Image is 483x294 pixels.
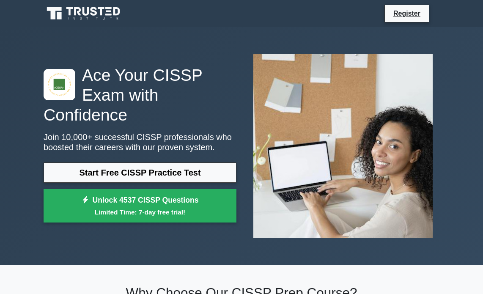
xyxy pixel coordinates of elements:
[44,189,236,223] a: Unlock 4537 CISSP QuestionsLimited Time: 7-day free trial!
[54,207,226,217] small: Limited Time: 7-day free trial!
[44,132,236,152] p: Join 10,000+ successful CISSP professionals who boosted their careers with our proven system.
[44,162,236,183] a: Start Free CISSP Practice Test
[44,66,236,125] h1: Ace Your CISSP Exam with Confidence
[388,8,425,19] a: Register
